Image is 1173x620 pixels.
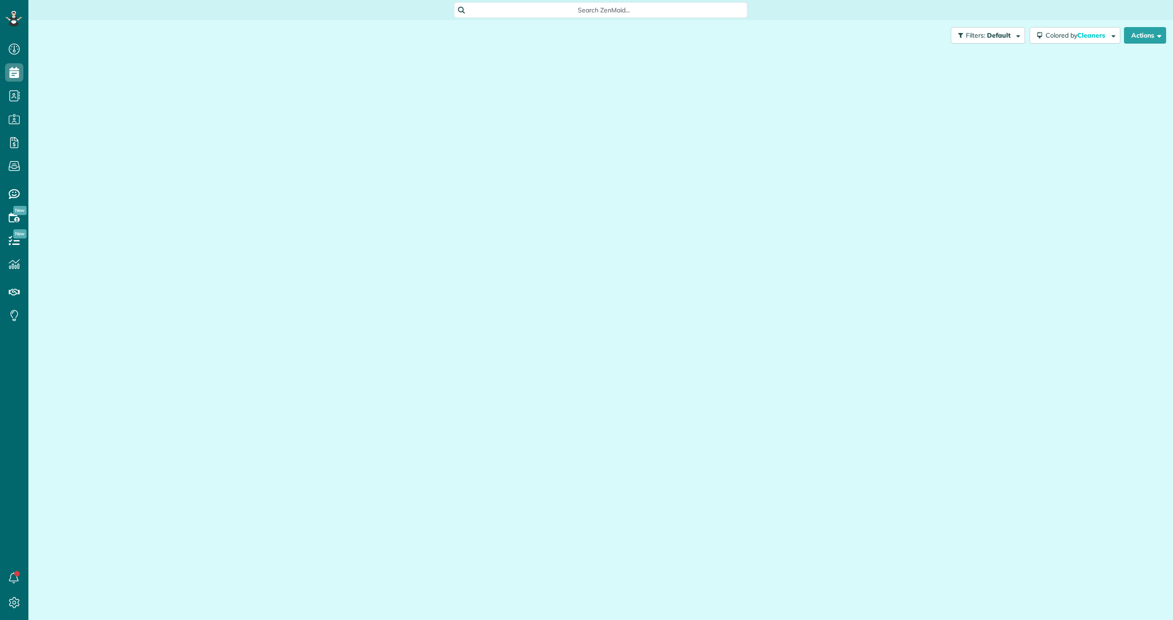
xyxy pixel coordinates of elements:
[951,27,1025,44] button: Filters: Default
[1030,27,1120,44] button: Colored byCleaners
[987,31,1011,39] span: Default
[966,31,985,39] span: Filters:
[1124,27,1166,44] button: Actions
[1077,31,1107,39] span: Cleaners
[946,27,1025,44] a: Filters: Default
[1046,31,1108,39] span: Colored by
[13,206,27,215] span: New
[13,229,27,238] span: New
